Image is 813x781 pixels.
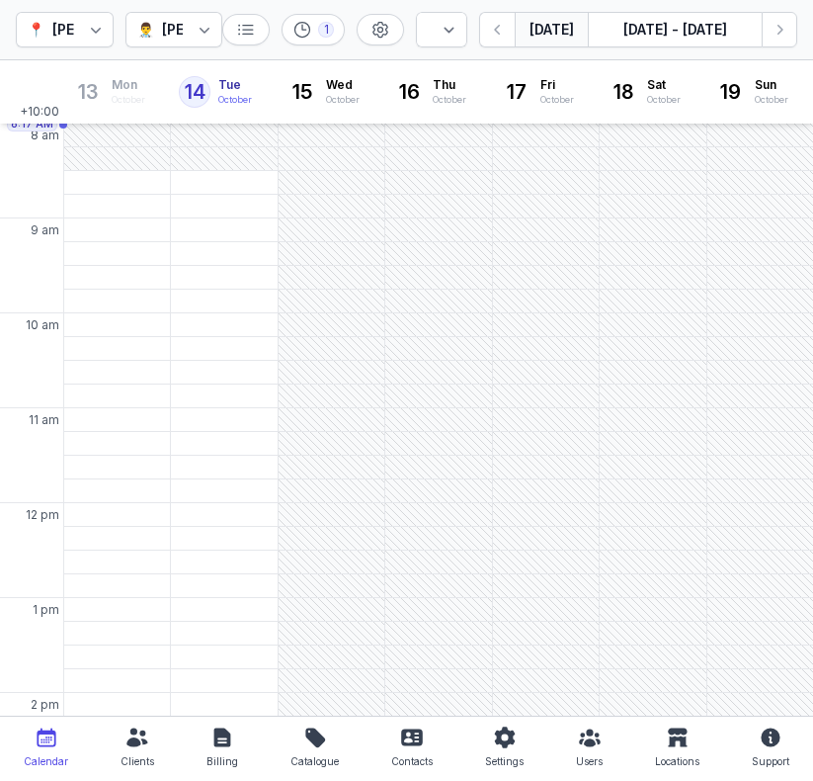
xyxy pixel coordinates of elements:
div: 📍 [28,18,44,42]
div: October [433,93,466,107]
div: Contacts [391,749,433,773]
span: Thu [433,77,466,93]
div: October [540,93,574,107]
div: 15 [286,76,318,108]
div: October [755,93,788,107]
div: [PERSON_NAME] Counselling [52,18,255,42]
span: Tue [218,77,252,93]
div: 17 [501,76,532,108]
button: [DATE] - [DATE] [588,12,762,47]
span: Sun [755,77,788,93]
span: Wed [326,77,360,93]
div: October [647,93,681,107]
div: 19 [715,76,747,108]
span: 12 pm [26,507,59,523]
span: Mon [112,77,145,93]
div: Calendar [24,749,68,773]
div: October [326,93,360,107]
button: [DATE] [515,12,588,47]
div: [PERSON_NAME] [162,18,277,42]
span: 8:17 AM [11,116,53,131]
span: 9 am [31,222,59,238]
span: 2 pm [31,697,59,713]
div: Catalogue [290,749,339,773]
span: +10:00 [20,104,63,124]
div: 👨‍⚕️ [137,18,154,42]
span: 1 pm [33,602,59,618]
div: October [218,93,252,107]
div: Support [752,749,789,773]
span: Sat [647,77,681,93]
div: 1 [318,22,334,38]
div: 18 [608,76,639,108]
div: Users [576,749,603,773]
span: Fri [540,77,574,93]
div: Billing [206,749,238,773]
span: 11 am [29,412,59,428]
div: 16 [393,76,425,108]
span: 10 am [26,317,59,333]
div: Locations [655,749,699,773]
span: 8 am [31,128,59,143]
div: Clients [121,749,154,773]
div: Settings [485,749,524,773]
div: 14 [179,76,210,108]
div: 13 [72,76,104,108]
div: October [112,93,145,107]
